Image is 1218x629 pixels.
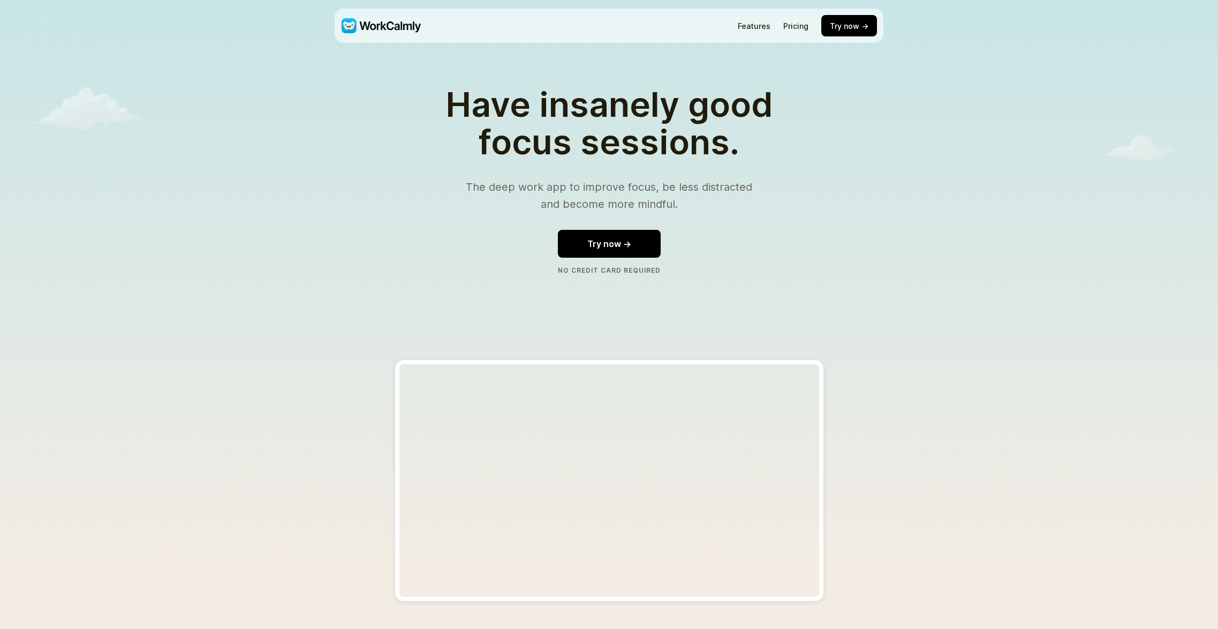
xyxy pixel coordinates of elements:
[395,360,823,601] iframe: YouTube video player
[430,86,788,161] h1: Have insanely good focus sessions.
[460,178,758,213] p: The deep work app to improve focus, be less distracted and become more mindful.
[558,266,661,274] span: No Credit Card Required
[738,21,770,31] a: Features
[821,15,877,36] button: Try now →
[341,18,421,33] img: WorkCalmly Logo
[558,230,661,258] button: Try now →
[783,21,808,31] a: Pricing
